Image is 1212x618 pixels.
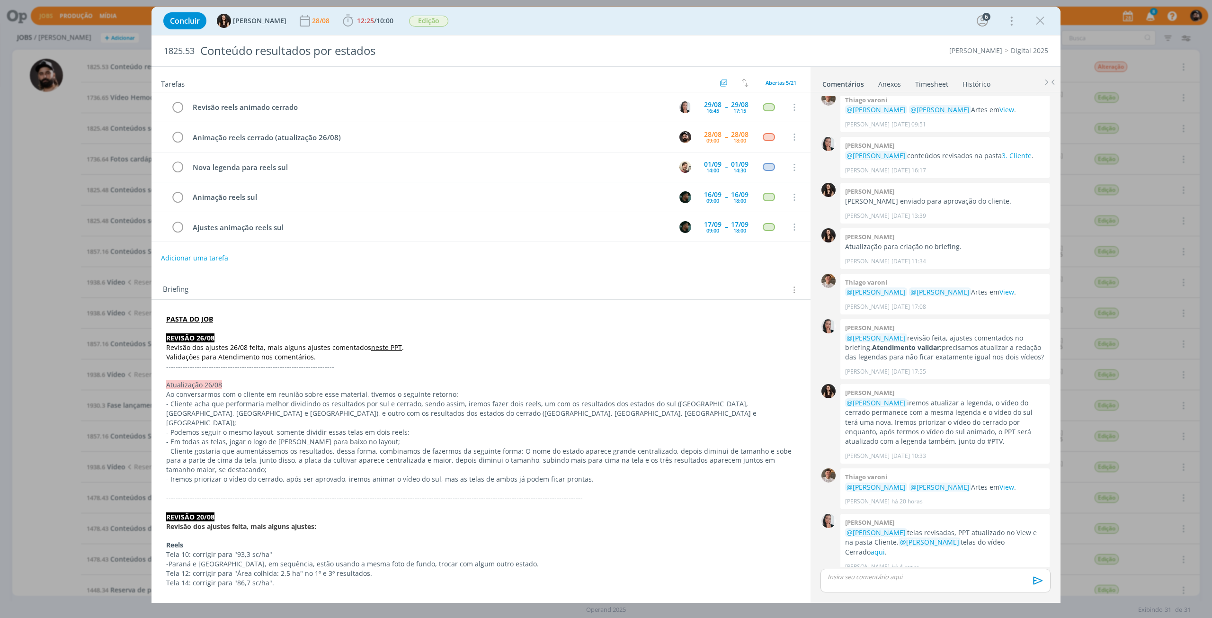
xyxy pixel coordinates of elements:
span: [DATE] 11:34 [891,257,926,266]
div: 28/08 [704,131,722,138]
span: @[PERSON_NAME] [847,333,906,342]
div: 18:00 [733,138,746,143]
p: conteúdos revisados na pasta . [845,151,1045,161]
div: Conteúdo resultados por estados [196,39,676,63]
strong: REVISÃO 26/08 [166,333,214,342]
strong: REVISÃO 20/08 [166,512,214,521]
div: 09:00 [706,228,719,233]
p: revisão feita, ajustes comentados no briefing. precisamos atualizar a redação das legendas para n... [845,333,1045,362]
span: Validações para Atendimento nos comentários. [166,352,316,361]
strong: Atendimento validar: [872,343,942,352]
p: Artes em . [845,105,1045,115]
span: @[PERSON_NAME] [847,287,906,296]
div: 14:00 [706,168,719,173]
div: dialog [151,7,1060,603]
a: PASTA DO JOB [166,314,213,323]
div: 01/09 [731,161,749,168]
span: 12:25 [357,16,374,25]
p: - Podemos seguir o mesmo layout, somente dividir essas telas em dois reels; [166,428,796,437]
b: [PERSON_NAME] [845,141,894,150]
img: C [679,101,691,113]
button: Edição [409,15,449,27]
div: 17/09 [731,221,749,228]
button: K [678,190,692,204]
div: Anexos [878,80,901,89]
p: -------------------------------------------------------------------------------------------------... [166,493,796,503]
span: [DATE] 10:33 [891,452,926,460]
div: 17:15 [733,108,746,113]
span: @[PERSON_NAME] [910,287,970,296]
p: - Iremos priorizar o vídeo do cerrado, após ser aprovado, iremos animar o vídeo do sul, mas as te... [166,475,796,484]
div: 09:00 [706,198,719,203]
p: Tela 10: corrigir para "93,3 sc/ha" [166,550,796,559]
p: - Cliente gostaria que aumentássemos os resultados, dessa forma, combinamos de fazermos da seguin... [166,447,796,475]
p: [PERSON_NAME] enviado para aprovação do cliente. [845,197,1045,206]
a: Comentários [822,75,864,89]
a: View [999,483,1014,492]
p: telas revisadas, PPT atualizado no View e na pasta Cliente. telas do vídeo Cerrado . [845,528,1045,557]
span: há 4 horas [891,563,919,571]
b: Thiago varoni [845,473,887,481]
p: Artes em . [845,483,1045,492]
span: @[PERSON_NAME] [910,105,970,114]
span: @[PERSON_NAME] [847,528,906,537]
span: 10:00 [376,16,393,25]
a: Timesheet [915,75,949,89]
span: [PERSON_NAME] [233,18,286,24]
span: há 20 horas [891,497,923,506]
p: [PERSON_NAME] [845,497,890,506]
span: . [402,343,404,352]
span: Briefing [163,284,188,296]
div: Animação reels sul [188,191,670,203]
p: [PERSON_NAME] [845,257,890,266]
span: Tarefas [161,77,185,89]
img: I [217,14,231,28]
p: iremos atualizar a legenda, o vídeo do cerrado permanece com a mesma legenda e o vídeo do sul ter... [845,398,1045,447]
img: C [821,514,836,528]
div: Ajustes animação reels sul [188,222,670,233]
span: [DATE] 13:39 [891,212,926,220]
div: 29/08 [704,101,722,108]
a: Digital 2025 [1011,46,1048,55]
img: T [821,468,836,483]
img: G [679,161,691,173]
div: 09:00 [706,138,719,143]
p: Tela 14: corrigir para "86,7 sc/ha". [166,578,796,588]
b: Thiago varoni [845,278,887,287]
button: 12:25/10:00 [340,13,396,28]
span: @[PERSON_NAME] [847,105,906,114]
b: [PERSON_NAME] [845,233,894,241]
button: 6 [975,13,990,28]
span: @[PERSON_NAME] [900,537,959,546]
p: [PERSON_NAME] [845,212,890,220]
p: Ao conversarmos com o cliente em reunião sobre esse material, tivemos o seguinte retorno: [166,390,796,399]
button: Adicionar uma tarefa [160,250,229,267]
button: B [678,130,692,144]
b: Thiago varoni [845,96,887,104]
strong: Revisão dos ajustes feita, mais alguns ajustes: [166,522,316,531]
div: 16:45 [706,108,719,113]
a: neste PPT [371,343,402,352]
img: I [821,228,836,242]
p: [PERSON_NAME] [845,303,890,311]
strong: Reels [166,540,183,549]
p: - Em todas as telas, jogar o logo de [PERSON_NAME] para baixo no layout; [166,437,796,447]
span: -- [725,194,728,200]
p: [PERSON_NAME] [845,563,890,571]
a: View [999,287,1014,296]
span: [DATE] 09:51 [891,120,926,129]
button: C [678,100,692,114]
span: Edição [409,16,448,27]
div: Animação reels cerrado (atualização 26/08) [188,132,670,143]
b: [PERSON_NAME] [845,187,894,196]
div: 14:30 [733,168,746,173]
span: Paraná e [GEOGRAPHIC_DATA], em sequência, estão usando a mesma foto de fundo, trocar com algum ou... [169,559,539,568]
span: 1825.53 [164,46,195,56]
img: I [821,384,836,398]
div: 17/09 [704,221,722,228]
span: @[PERSON_NAME] [910,483,970,492]
span: Revisão dos ajustes 26/08 feita, mais alguns ajustes comentados [166,343,371,352]
img: B [679,131,691,143]
img: K [679,221,691,233]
